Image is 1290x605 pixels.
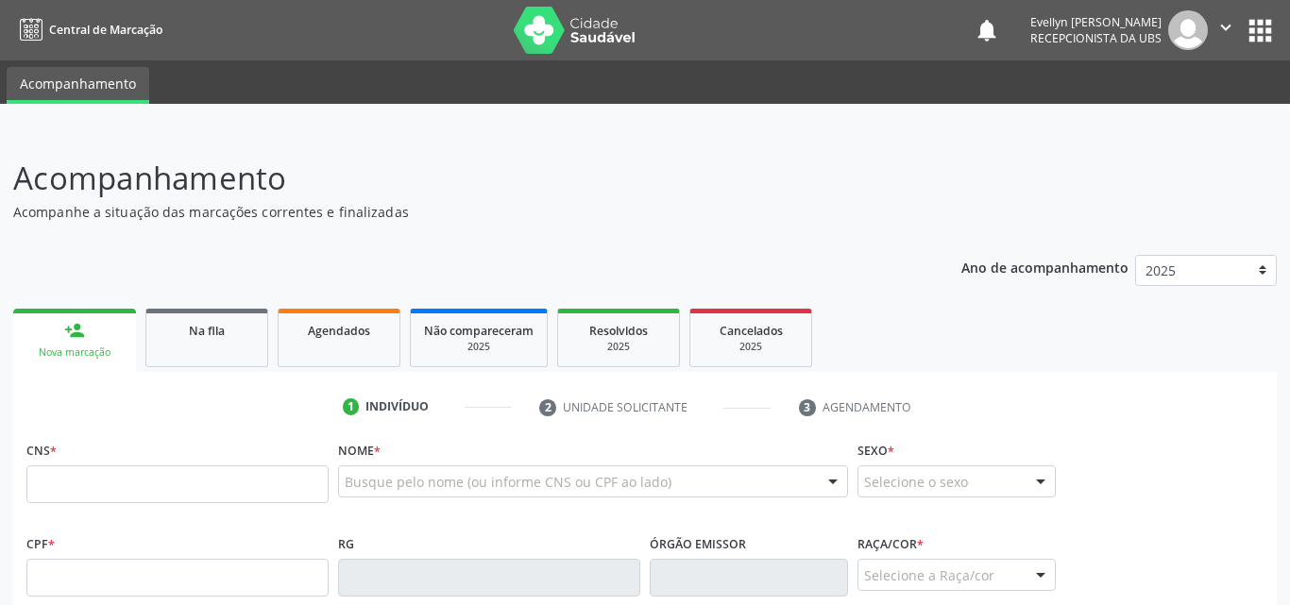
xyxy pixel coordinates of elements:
label: RG [338,529,354,559]
span: Agendados [308,323,370,339]
span: Cancelados [720,323,783,339]
span: Resolvidos [589,323,648,339]
button: notifications [974,17,1000,43]
div: 2025 [571,340,666,354]
span: Busque pelo nome (ou informe CNS ou CPF ao lado) [345,472,671,492]
div: Nova marcação [26,345,123,360]
span: Não compareceram [424,323,534,339]
label: CNS [26,436,57,465]
p: Acompanhe a situação das marcações correntes e finalizadas [13,202,898,222]
div: 1 [343,398,360,415]
span: Central de Marcação [49,22,162,38]
span: Selecione o sexo [864,472,968,492]
div: person_add [64,320,85,341]
label: Nome [338,436,381,465]
label: Raça/cor [857,529,924,559]
p: Acompanhamento [13,155,898,202]
span: Selecione a Raça/cor [864,565,994,585]
button: apps [1244,14,1277,47]
label: Sexo [857,436,894,465]
span: Na fila [189,323,225,339]
p: Ano de acompanhamento [961,255,1129,278]
div: 2025 [424,340,534,354]
button:  [1208,10,1244,50]
div: 2025 [704,340,798,354]
a: Acompanhamento [7,67,149,104]
i:  [1215,17,1236,38]
div: Indivíduo [365,398,429,415]
img: img [1168,10,1208,50]
a: Central de Marcação [13,14,162,45]
div: Evellyn [PERSON_NAME] [1030,14,1162,30]
span: Recepcionista da UBS [1030,30,1162,46]
label: Órgão emissor [650,529,746,559]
